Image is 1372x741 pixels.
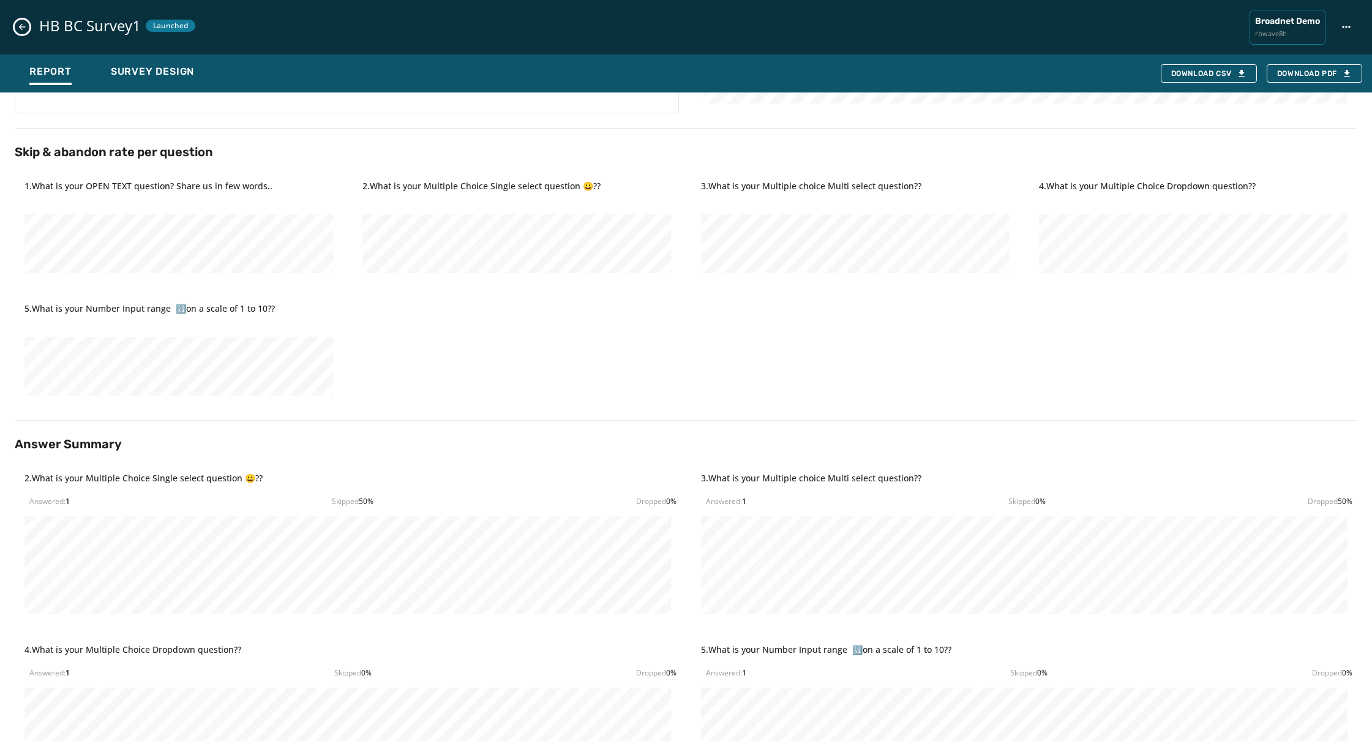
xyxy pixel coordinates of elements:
[636,668,677,678] div: Dropped
[66,496,70,506] span: 1
[24,180,333,205] h4: 1 . What is your OPEN TEXT question? Share us in few words..
[1171,69,1246,78] div: Download CSV
[666,496,677,506] span: 0 %
[1039,180,1348,205] h4: 4 . What is your Multiple Choice Dropdown question??
[701,180,1010,205] h4: 3 . What is your Multiple choice Multi select question??
[706,668,746,678] div: Answered:
[332,497,373,506] div: Skipped
[362,180,671,205] h4: 2 . What is your Multiple Choice Single select question 😀??
[1035,496,1046,506] span: 0 %
[39,16,141,36] span: HB BC Survey1
[1255,29,1320,39] span: rbwave8h
[636,497,677,506] div: Dropped
[701,472,921,497] h4: 3 . What is your Multiple choice Multi select question??
[334,668,372,678] div: Skipped
[24,472,263,497] h4: 2 . What is your Multiple Choice Single select question 😀??
[361,668,372,678] span: 0 %
[15,143,1357,160] h2: Skip & abandon rate per question
[20,59,81,88] button: Report
[29,66,72,78] span: Report
[1010,668,1048,678] div: Skipped
[24,644,241,668] h4: 4 . What is your Multiple Choice Dropdown question??
[666,668,677,678] span: 0 %
[1308,497,1352,506] div: Dropped
[1338,496,1352,506] span: 50 %
[701,644,951,668] h4: 5 . What is your Number Input range 🔢on a scale of 1 to 10??
[66,668,70,678] span: 1
[742,668,746,678] span: 1
[1335,16,1357,38] button: HB BC Survey1 action menu
[24,303,333,327] h4: 5 . What is your Number Input range 🔢on a scale of 1 to 10??
[1255,15,1320,28] span: Broadnet Demo
[10,10,416,23] body: Rich Text Area
[1008,497,1046,506] div: Skipped
[29,668,70,678] div: Answered:
[101,59,204,88] button: Survey Design
[1312,668,1352,678] div: Dropped
[1037,668,1048,678] span: 0 %
[111,66,194,78] span: Survey Design
[359,496,373,506] span: 50 %
[15,435,1357,453] h2: Answer Summary
[1161,64,1257,83] button: Download CSV
[1267,64,1362,83] button: Download PDF
[706,497,746,506] div: Answered:
[153,21,188,31] span: Launched
[1277,69,1352,78] span: Download PDF
[1342,668,1352,678] span: 0 %
[29,497,70,506] div: Answered:
[742,496,746,506] span: 1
